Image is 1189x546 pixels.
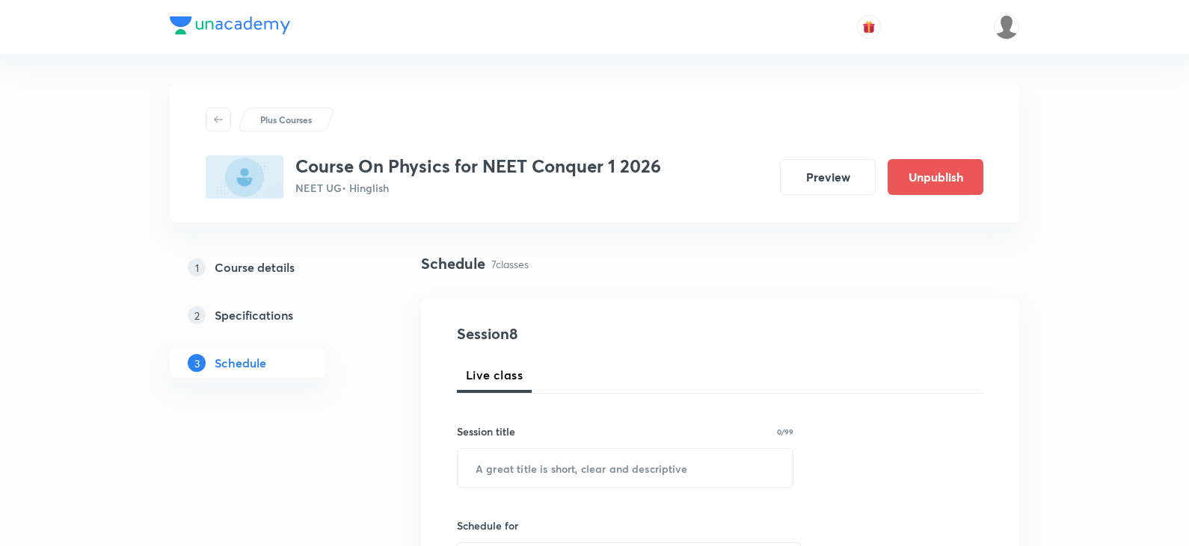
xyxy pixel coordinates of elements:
p: 0/99 [777,428,793,435]
h4: Schedule [421,252,485,275]
button: Preview [780,159,876,195]
p: 2 [188,306,206,324]
a: Company Logo [170,16,290,38]
p: 1 [188,258,206,276]
button: avatar [857,15,881,39]
a: 1Course details [170,252,373,282]
h5: Schedule [215,354,266,372]
p: NEET UG • Hinglish [295,180,661,196]
img: Vivek Patil [994,14,1019,40]
img: BAC483D9-531E-41B9-9D35-7A67B79EEE19_plus.png [206,155,283,199]
p: 3 [188,354,206,372]
img: Company Logo [170,16,290,34]
a: 2Specifications [170,300,373,330]
h6: Session title [457,424,515,439]
p: Plus Courses [260,113,312,126]
h5: Specifications [215,306,293,324]
img: avatar [862,20,876,34]
button: Unpublish [888,159,983,195]
p: 7 classes [491,256,529,272]
h5: Course details [215,258,295,276]
input: A great title is short, clear and descriptive [458,449,793,487]
h6: Schedule for [457,518,793,533]
h4: Session 8 [457,323,730,345]
span: Live class [466,366,523,384]
h3: Course On Physics for NEET Conquer 1 2026 [295,155,661,177]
